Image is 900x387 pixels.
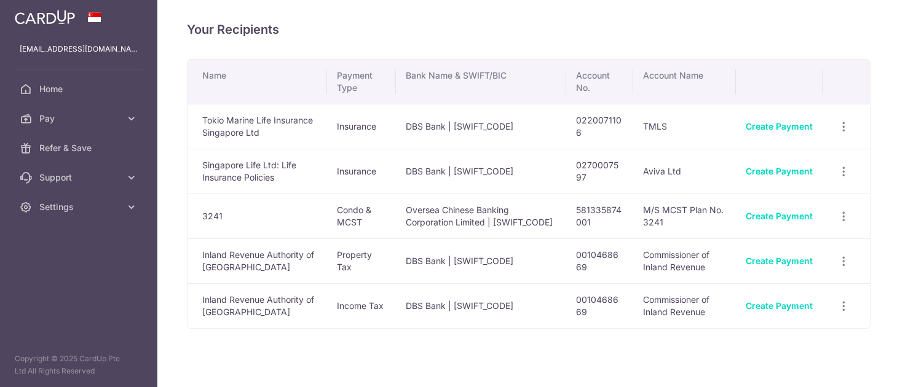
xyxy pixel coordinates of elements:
[187,283,327,328] td: Inland Revenue Authority of [GEOGRAPHIC_DATA]
[566,283,633,328] td: 0010468669
[39,112,120,125] span: Pay
[633,238,736,283] td: Commissioner of Inland Revenue
[746,166,813,176] a: Create Payment
[327,104,396,149] td: Insurance
[566,193,633,238] td: 581335874001
[327,149,396,193] td: Insurance
[187,149,327,193] td: Singapore Life Ltd: Life Insurance Policies
[746,300,813,311] a: Create Payment
[187,60,327,104] th: Name
[746,121,813,131] a: Create Payment
[821,350,888,381] iframe: Opens a widget where you can find more information
[566,238,633,283] td: 0010468669
[15,10,75,25] img: CardUp
[566,104,633,149] td: 0220071106
[327,193,396,238] td: Condo & MCST
[39,83,120,95] span: Home
[566,149,633,193] td: 0270007597
[187,20,870,39] h4: Your Recipients
[633,193,736,238] td: M/S MCST Plan No. 3241
[396,193,566,238] td: Oversea Chinese Banking Corporation Limited | [SWIFT_CODE]
[39,171,120,184] span: Support
[566,60,633,104] th: Account No.
[396,60,566,104] th: Bank Name & SWIFT/BIC
[396,149,566,193] td: DBS Bank | [SWIFT_CODE]
[396,283,566,328] td: DBS Bank | [SWIFT_CODE]
[187,193,327,238] td: 3241
[396,104,566,149] td: DBS Bank | [SWIFT_CODE]
[187,238,327,283] td: Inland Revenue Authority of [GEOGRAPHIC_DATA]
[633,60,736,104] th: Account Name
[633,104,736,149] td: TMLS
[633,283,736,328] td: Commissioner of Inland Revenue
[327,283,396,328] td: Income Tax
[39,201,120,213] span: Settings
[187,104,327,149] td: Tokio Marine Life Insurance Singapore Ltd
[746,256,813,266] a: Create Payment
[327,238,396,283] td: Property Tax
[396,238,566,283] td: DBS Bank | [SWIFT_CODE]
[327,60,396,104] th: Payment Type
[39,142,120,154] span: Refer & Save
[633,149,736,193] td: Aviva Ltd
[20,43,138,55] p: [EMAIL_ADDRESS][DOMAIN_NAME]
[746,211,813,221] a: Create Payment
